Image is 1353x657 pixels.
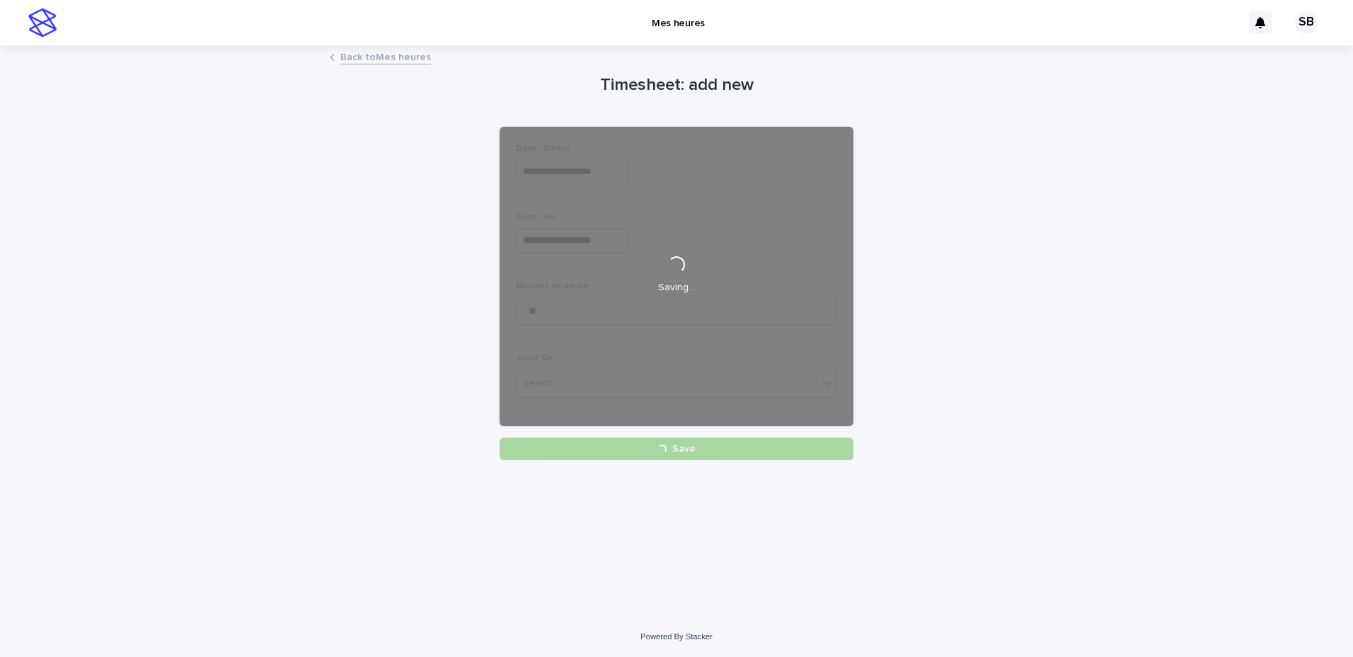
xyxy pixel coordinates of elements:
img: stacker-logo-s-only.png [28,8,57,37]
a: Powered By Stacker [640,632,712,641]
p: Saving… [658,282,695,294]
div: SB [1295,11,1318,34]
button: Save [500,438,853,460]
span: Save [672,444,696,454]
h1: Timesheet: add new [500,75,853,96]
a: Back toMes heures [340,48,431,64]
